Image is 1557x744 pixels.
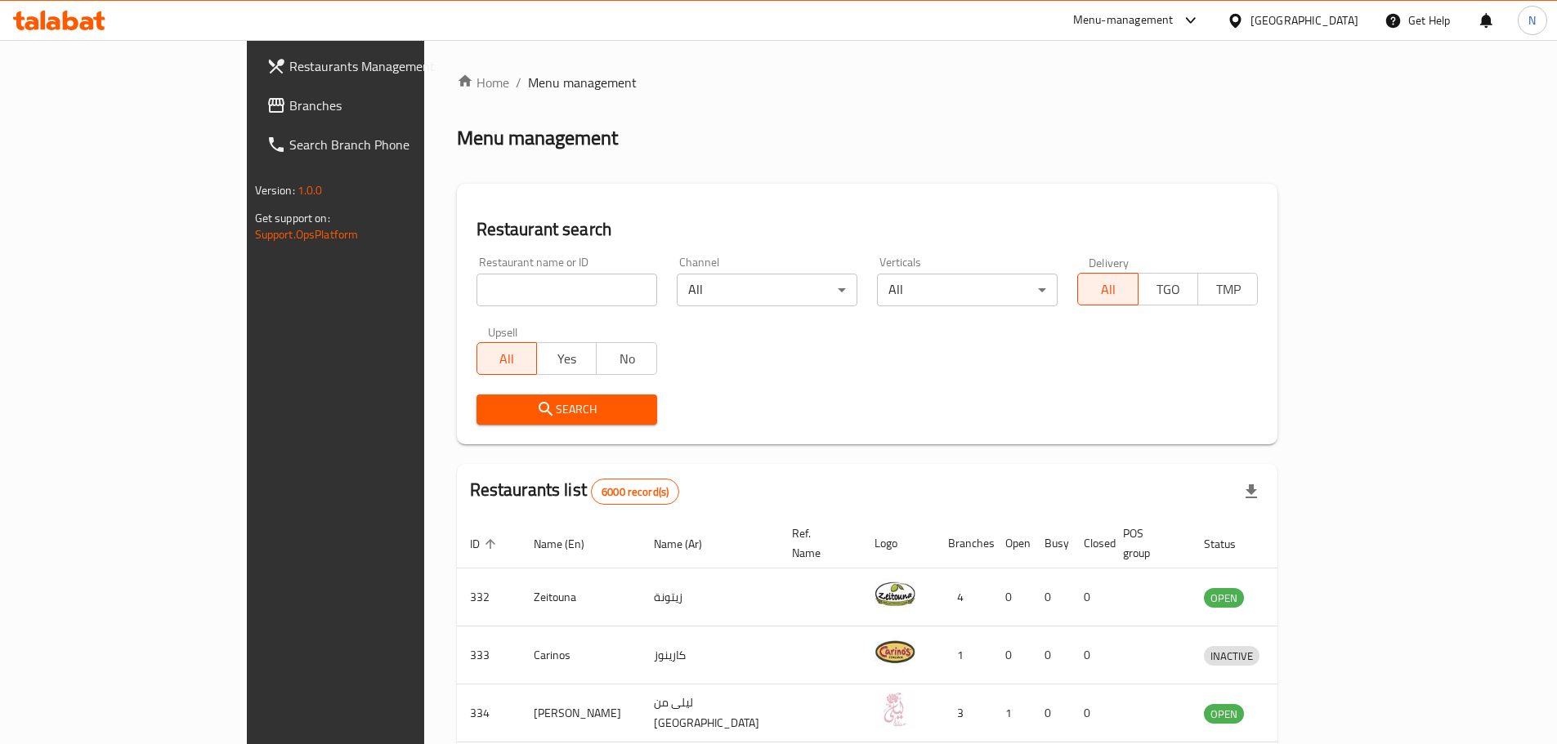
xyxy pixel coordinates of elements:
span: Status [1204,534,1257,554]
div: Menu-management [1073,11,1174,30]
span: OPEN [1204,705,1244,724]
span: All [1085,278,1131,301]
span: POS group [1123,523,1171,563]
td: 0 [1071,684,1110,742]
div: [GEOGRAPHIC_DATA] [1251,11,1358,29]
td: 3 [935,684,992,742]
div: INACTIVE [1204,646,1259,666]
td: 0 [1031,684,1071,742]
button: TGO [1138,273,1198,305]
h2: Restaurant search [476,217,1259,242]
td: ليلى من [GEOGRAPHIC_DATA] [641,684,779,742]
span: Restaurants Management [289,56,494,76]
td: [PERSON_NAME] [521,684,641,742]
span: OPEN [1204,589,1244,608]
span: Name (En) [534,534,606,554]
td: 1 [935,626,992,684]
div: OPEN [1204,588,1244,608]
td: Carinos [521,626,641,684]
span: ID [470,534,501,554]
td: 0 [1071,568,1110,626]
div: Export file [1232,472,1271,511]
td: 0 [1071,626,1110,684]
div: Total records count [591,479,679,505]
th: Busy [1031,519,1071,568]
span: 6000 record(s) [592,484,678,500]
button: TMP [1197,273,1258,305]
h2: Restaurants list [470,478,680,505]
button: Search [476,394,657,425]
th: Closed [1071,519,1110,568]
td: 0 [992,568,1031,626]
label: Delivery [1089,256,1130,268]
span: No [603,347,650,371]
h2: Menu management [457,125,618,151]
span: Version: [255,180,295,201]
th: Logo [861,519,935,568]
span: Get support on: [255,207,330,229]
span: Search [490,399,644,420]
td: 1 [992,684,1031,742]
img: Zeitouna [875,573,915,614]
td: 0 [992,626,1031,684]
td: كارينوز [641,626,779,684]
span: 1.0.0 [298,180,323,201]
span: All [484,347,530,371]
span: Ref. Name [792,523,842,563]
span: TMP [1205,278,1251,301]
th: Open [992,519,1031,568]
td: 0 [1031,626,1071,684]
span: Menu management [528,73,637,92]
a: Support.OpsPlatform [255,224,359,245]
input: Search for restaurant name or ID.. [476,274,657,306]
td: زيتونة [641,568,779,626]
label: Upsell [488,326,518,337]
span: Branches [289,96,494,115]
button: All [476,342,537,375]
div: OPEN [1204,704,1244,724]
li: / [516,73,521,92]
a: Search Branch Phone [253,125,507,164]
button: All [1077,273,1138,305]
div: All [677,274,857,306]
button: Yes [536,342,597,375]
span: Name (Ar) [654,534,723,554]
a: Restaurants Management [253,47,507,86]
button: No [596,342,656,375]
th: Branches [935,519,992,568]
span: N [1528,11,1536,29]
span: Yes [544,347,590,371]
td: Zeitouna [521,568,641,626]
img: Carinos [875,631,915,672]
td: 4 [935,568,992,626]
span: INACTIVE [1204,647,1259,666]
span: Search Branch Phone [289,135,494,154]
a: Branches [253,86,507,125]
td: 0 [1031,568,1071,626]
nav: breadcrumb [457,73,1278,92]
img: Leila Min Lebnan [875,689,915,730]
div: All [877,274,1058,306]
span: TGO [1145,278,1192,301]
